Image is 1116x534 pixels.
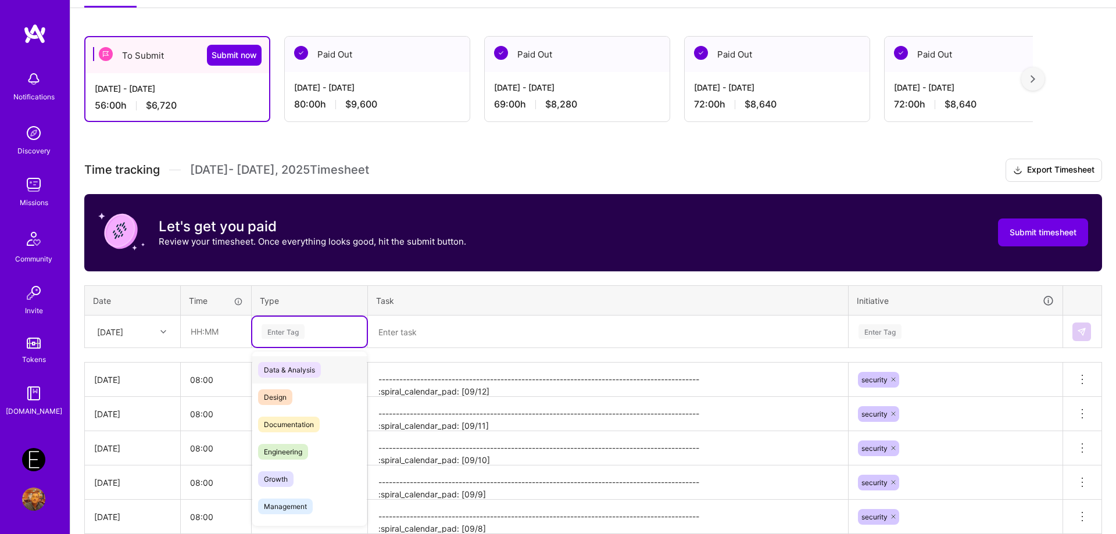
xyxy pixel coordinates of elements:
[189,295,243,307] div: Time
[861,478,888,487] span: security
[258,389,292,405] span: Design
[894,46,908,60] img: Paid Out
[181,501,251,532] input: HH:MM
[494,98,660,110] div: 69:00 h
[22,173,45,196] img: teamwork
[181,316,251,347] input: HH:MM
[368,285,849,316] th: Task
[23,23,46,44] img: logo
[25,304,43,317] div: Invite
[159,218,466,235] h3: Let's get you paid
[181,433,251,464] input: HH:MM
[369,467,847,499] textarea: -------------------------------------------------------------------------------------------- :spi...
[212,49,257,61] span: Submit now
[94,476,171,489] div: [DATE]
[694,98,860,110] div: 72:00 h
[885,37,1069,72] div: Paid Out
[369,432,847,464] textarea: -------------------------------------------------------------------------------------------- :spi...
[262,322,305,341] div: Enter Tag
[94,442,171,454] div: [DATE]
[6,405,62,417] div: [DOMAIN_NAME]
[27,338,41,349] img: tokens
[894,81,1060,94] div: [DATE] - [DATE]
[181,364,251,395] input: HH:MM
[369,501,847,533] textarea: -------------------------------------------------------------------------------------------- :spi...
[181,467,251,498] input: HH:MM
[99,47,113,61] img: To Submit
[19,488,48,511] a: User Avatar
[97,325,123,338] div: [DATE]
[258,362,321,378] span: Data & Analysis
[294,46,308,60] img: Paid Out
[294,98,460,110] div: 80:00 h
[369,398,847,430] textarea: -------------------------------------------------------------------------------------------- :spi...
[258,499,313,514] span: Management
[22,67,45,91] img: bell
[94,408,171,420] div: [DATE]
[745,98,777,110] span: $8,640
[84,163,160,177] span: Time tracking
[94,374,171,386] div: [DATE]
[894,98,1060,110] div: 72:00 h
[20,225,48,253] img: Community
[945,98,977,110] span: $8,640
[369,364,847,396] textarea: -------------------------------------------------------------------------------------------- :spi...
[19,448,48,471] a: Endeavor: Onlocation Mobile/Security- 3338TSV275
[861,410,888,418] span: security
[694,81,860,94] div: [DATE] - [DATE]
[857,294,1054,307] div: Initiative
[258,444,308,460] span: Engineering
[861,444,888,453] span: security
[181,399,251,429] input: HH:MM
[22,121,45,145] img: discovery
[207,45,262,66] button: Submit now
[17,145,51,157] div: Discovery
[95,83,260,95] div: [DATE] - [DATE]
[1077,327,1086,336] img: Submit
[13,91,55,103] div: Notifications
[861,375,888,384] span: security
[15,253,52,265] div: Community
[94,511,171,523] div: [DATE]
[859,322,902,341] div: Enter Tag
[252,285,368,316] th: Type
[85,285,181,316] th: Date
[294,81,460,94] div: [DATE] - [DATE]
[345,98,377,110] span: $9,600
[190,163,369,177] span: [DATE] - [DATE] , 2025 Timesheet
[861,513,888,521] span: security
[1031,75,1035,83] img: right
[22,281,45,304] img: Invite
[20,196,48,209] div: Missions
[146,99,177,112] span: $6,720
[98,208,145,255] img: coin
[485,37,670,72] div: Paid Out
[85,37,269,73] div: To Submit
[95,99,260,112] div: 56:00 h
[159,235,466,248] p: Review your timesheet. Once everything looks good, hit the submit button.
[22,448,45,471] img: Endeavor: Onlocation Mobile/Security- 3338TSV275
[160,329,166,335] i: icon Chevron
[22,382,45,405] img: guide book
[258,417,320,432] span: Documentation
[494,46,508,60] img: Paid Out
[694,46,708,60] img: Paid Out
[258,471,294,487] span: Growth
[22,488,45,511] img: User Avatar
[1010,227,1076,238] span: Submit timesheet
[285,37,470,72] div: Paid Out
[545,98,577,110] span: $8,280
[494,81,660,94] div: [DATE] - [DATE]
[998,218,1088,246] button: Submit timesheet
[22,353,46,365] div: Tokens
[1006,159,1102,182] button: Export Timesheet
[1013,164,1022,177] i: icon Download
[685,37,870,72] div: Paid Out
